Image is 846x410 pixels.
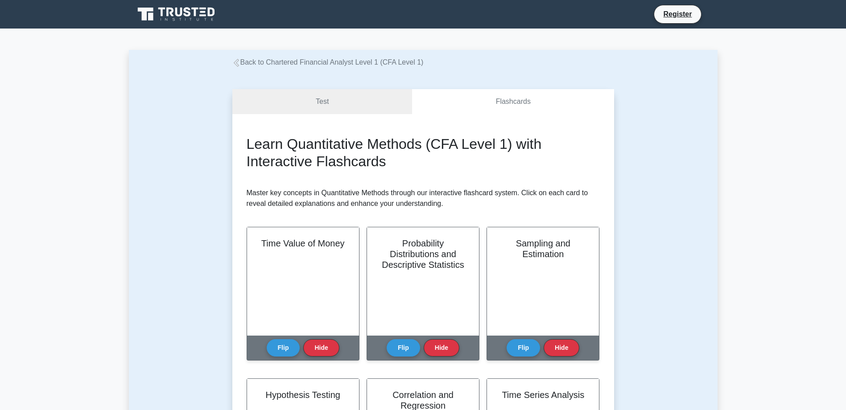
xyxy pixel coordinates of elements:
button: Flip [507,339,540,357]
h2: Time Series Analysis [498,389,588,400]
a: Back to Chartered Financial Analyst Level 1 (CFA Level 1) [232,58,424,66]
h2: Hypothesis Testing [258,389,348,400]
a: Register [658,8,697,20]
a: Flashcards [412,89,614,115]
p: Master key concepts in Quantitative Methods through our interactive flashcard system. Click on ea... [247,188,600,209]
button: Flip [387,339,420,357]
h2: Time Value of Money [258,238,348,249]
button: Hide [424,339,459,357]
h2: Sampling and Estimation [498,238,588,259]
h2: Probability Distributions and Descriptive Statistics [378,238,468,270]
a: Test [232,89,413,115]
button: Hide [303,339,339,357]
h2: Learn Quantitative Methods (CFA Level 1) with Interactive Flashcards [247,135,600,170]
button: Flip [267,339,300,357]
button: Hide [544,339,579,357]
